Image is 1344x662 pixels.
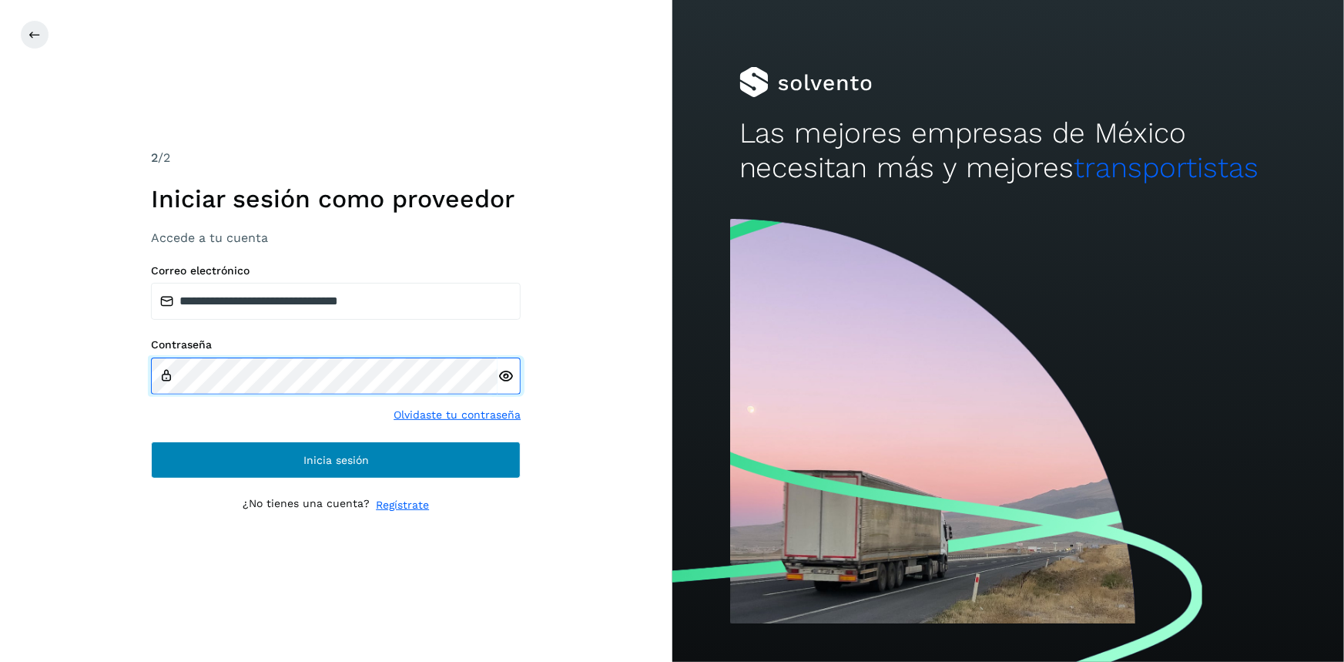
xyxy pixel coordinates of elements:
span: Inicia sesión [303,455,369,465]
a: Regístrate [376,497,429,513]
h2: Las mejores empresas de México necesitan más y mejores [739,116,1277,185]
h1: Iniciar sesión como proveedor [151,184,521,213]
label: Correo electrónico [151,264,521,277]
h3: Accede a tu cuenta [151,230,521,245]
button: Inicia sesión [151,442,521,479]
div: /2 [151,149,521,167]
span: transportistas [1074,151,1259,184]
label: Contraseña [151,338,521,351]
span: 2 [151,150,158,165]
p: ¿No tienes una cuenta? [243,497,370,513]
a: Olvidaste tu contraseña [394,407,521,423]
